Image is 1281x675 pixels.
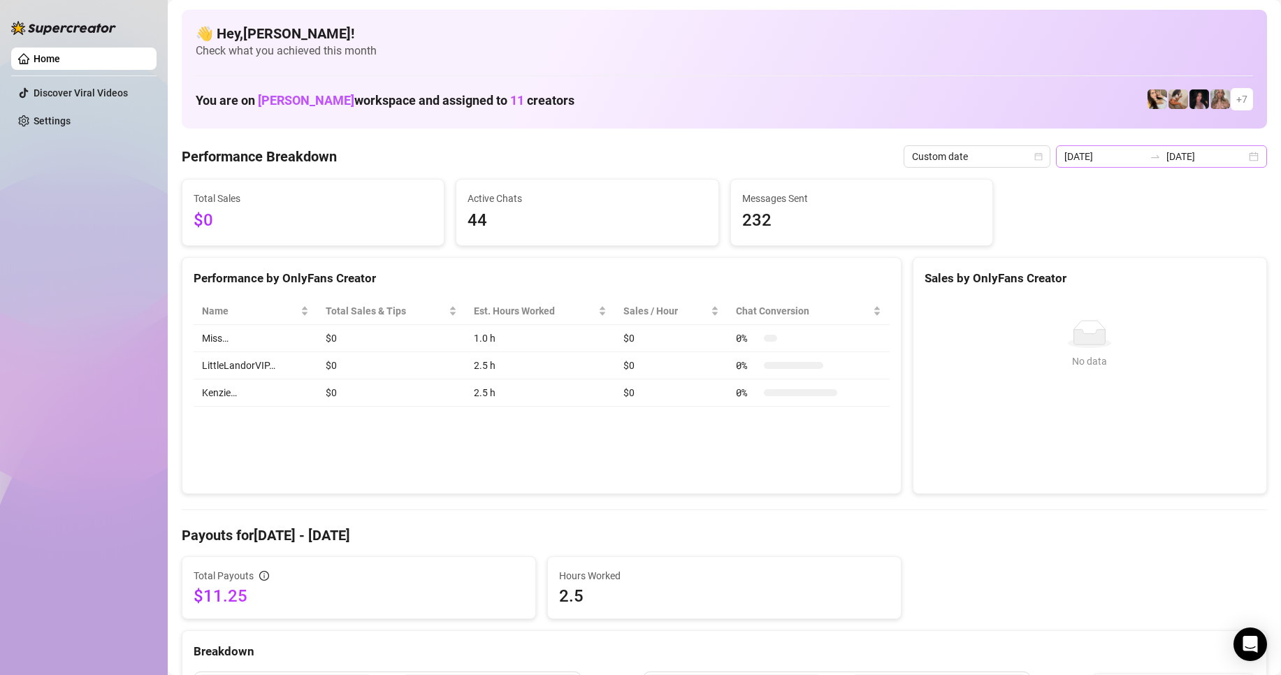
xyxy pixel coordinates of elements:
img: Kayla (@kaylathaylababy) [1168,89,1188,109]
td: 2.5 h [465,352,615,379]
td: Kenzie… [194,379,317,407]
span: calendar [1034,152,1043,161]
div: Breakdown [194,642,1255,661]
span: $11.25 [194,585,524,607]
th: Sales / Hour [615,298,728,325]
th: Name [194,298,317,325]
div: Open Intercom Messenger [1233,627,1267,661]
div: Est. Hours Worked [474,303,595,319]
span: Custom date [912,146,1042,167]
td: $0 [317,325,465,352]
th: Chat Conversion [728,298,890,325]
span: 0 % [736,385,758,400]
td: 1.0 h [465,325,615,352]
img: Avry (@avryjennerfree) [1148,89,1167,109]
span: info-circle [259,571,269,581]
span: 232 [742,208,981,234]
span: Name [202,303,298,319]
span: 0 % [736,358,758,373]
span: Messages Sent [742,191,981,206]
span: 11 [510,93,524,108]
td: $0 [615,352,728,379]
td: $0 [317,352,465,379]
span: 2.5 [559,585,890,607]
span: Check what you achieved this month [196,43,1253,59]
h4: Payouts for [DATE] - [DATE] [182,525,1267,545]
h4: Performance Breakdown [182,147,337,166]
span: Hours Worked [559,568,890,583]
span: Total Sales [194,191,433,206]
span: Active Chats [468,191,707,206]
span: Total Sales & Tips [326,303,446,319]
span: $0 [194,208,433,234]
span: + 7 [1236,92,1247,107]
a: Discover Viral Videos [34,87,128,99]
span: Chat Conversion [736,303,870,319]
td: Miss… [194,325,317,352]
h1: You are on workspace and assigned to creators [196,93,574,108]
div: Sales by OnlyFans Creator [925,269,1255,288]
img: Kenzie (@dmaxkenz) [1210,89,1230,109]
input: Start date [1064,149,1144,164]
td: $0 [615,379,728,407]
td: $0 [615,325,728,352]
img: logo-BBDzfeDw.svg [11,21,116,35]
div: No data [930,354,1250,369]
input: End date [1166,149,1246,164]
span: Sales / Hour [623,303,709,319]
img: Baby (@babyyyybellaa) [1189,89,1209,109]
span: to [1150,151,1161,162]
h4: 👋 Hey, [PERSON_NAME] ! [196,24,1253,43]
td: LittleLandorVIP… [194,352,317,379]
td: $0 [317,379,465,407]
span: [PERSON_NAME] [258,93,354,108]
span: swap-right [1150,151,1161,162]
td: 2.5 h [465,379,615,407]
a: Home [34,53,60,64]
th: Total Sales & Tips [317,298,465,325]
span: 0 % [736,331,758,346]
span: Total Payouts [194,568,254,583]
span: 44 [468,208,707,234]
div: Performance by OnlyFans Creator [194,269,890,288]
a: Settings [34,115,71,126]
